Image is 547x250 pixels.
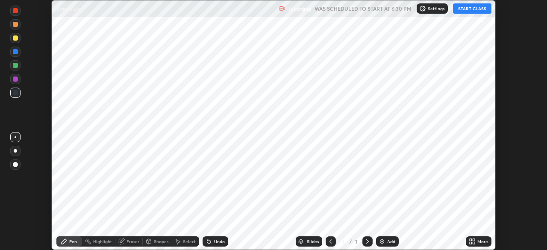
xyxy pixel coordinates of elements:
div: / [350,239,352,244]
h5: WAS SCHEDULED TO START AT 6:30 PM [315,5,412,12]
div: Eraser [126,239,139,244]
div: 1 [339,239,348,244]
div: Slides [307,239,319,244]
div: More [477,239,488,244]
div: Add [387,239,395,244]
div: Pen [69,239,77,244]
img: recording.375f2c34.svg [279,5,285,12]
div: Shapes [154,239,168,244]
img: add-slide-button [379,238,385,245]
p: Recording [287,6,311,12]
div: Undo [214,239,225,244]
p: Stright Line [56,5,83,12]
div: Select [183,239,196,244]
div: Highlight [93,239,112,244]
p: Settings [428,6,444,11]
img: class-settings-icons [419,5,426,12]
div: 1 [354,238,359,245]
button: START CLASS [453,3,491,14]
